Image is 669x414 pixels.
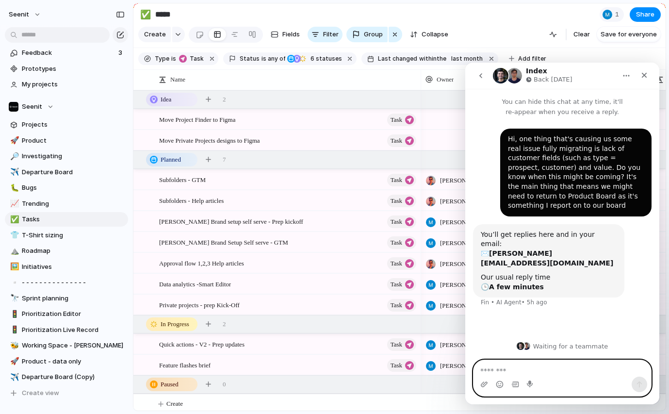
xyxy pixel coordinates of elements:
[10,277,17,288] div: ▫️
[10,166,17,178] div: ✈️
[5,99,128,114] button: Seenit
[451,54,483,63] span: last month
[5,338,128,353] a: 🐝Working Space - [PERSON_NAME]
[22,199,125,209] span: Trending
[161,155,181,165] span: Planned
[387,278,416,291] button: Task
[187,54,204,63] span: Task
[5,133,128,148] a: 🚀Product
[5,291,128,306] a: 🔭Sprint planning
[440,340,490,350] span: [PERSON_NAME]
[630,7,661,22] button: Share
[391,338,402,351] span: Task
[391,298,402,312] span: Task
[387,236,416,249] button: Task
[138,27,171,42] button: Create
[223,155,226,165] span: 7
[9,199,18,209] button: 📈
[240,54,260,63] span: Status
[282,30,300,39] span: Fields
[223,95,226,104] span: 2
[5,197,128,211] div: 📈Trending
[5,307,128,321] div: 🚦Prioritization Editor
[391,257,402,270] span: Task
[636,10,654,19] span: Share
[161,319,189,329] span: In Progress
[10,135,17,146] div: 🚀
[22,341,125,350] span: Working Space - [PERSON_NAME]
[9,215,18,224] button: ✅
[9,262,18,272] button: 🖼️
[437,75,454,84] span: Owner
[440,238,490,248] span: [PERSON_NAME]
[391,173,402,187] span: Task
[9,357,18,366] button: 🚀
[159,299,240,310] span: Private projects - prep Kick-Off
[10,356,17,367] div: 🚀
[5,260,128,274] a: 🖼️Initiatives
[5,386,128,400] button: Create view
[10,372,17,383] div: ✈️
[440,301,490,311] span: [PERSON_NAME]
[378,54,417,63] span: Last changed
[22,246,125,256] span: Roadmap
[159,359,211,370] span: Feature flashes brief
[22,262,125,272] span: Initiatives
[159,114,235,125] span: Move Project Finder to Figma
[465,63,659,404] iframe: Intercom live chat
[5,370,128,384] a: ✈️Departure Board (Copy)
[5,181,128,195] a: 🐛Bugs
[10,214,17,225] div: ✅
[118,48,124,58] span: 3
[159,195,224,206] span: Subfolders - Help articles
[5,275,128,290] a: ▫️- - - - - - - - - - - - - - -
[419,54,446,63] span: within the
[159,174,206,185] span: Subfolders - GTM
[9,183,18,193] button: 🐛
[5,354,128,369] a: 🚀Product - data only
[286,53,344,64] button: 6 statuses
[5,212,128,227] div: ✅Tasks
[387,257,416,270] button: Task
[5,244,128,258] a: ⛰️Roadmap
[22,183,125,193] span: Bugs
[22,372,125,382] span: Departure Board (Copy)
[166,399,183,409] span: Create
[391,236,402,249] span: Task
[4,7,46,22] button: Seenit
[170,75,185,84] span: Name
[387,114,416,126] button: Task
[9,246,18,256] button: ⛰️
[22,388,59,398] span: Create view
[440,361,490,371] span: [PERSON_NAME]
[159,215,303,227] span: [PERSON_NAME] Brand setup self serve - Prep kickoff
[5,46,128,60] a: Feedback3
[503,52,552,66] button: Add filter
[391,215,402,229] span: Task
[440,259,490,269] span: [PERSON_NAME]
[387,174,416,186] button: Task
[22,64,125,74] span: Prototypes
[223,380,226,389] span: 0
[22,231,125,240] span: T-Shirt sizing
[5,77,128,92] a: My projects
[387,134,416,147] button: Task
[5,149,128,164] a: 🔎Investigating
[22,48,115,58] span: Feedback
